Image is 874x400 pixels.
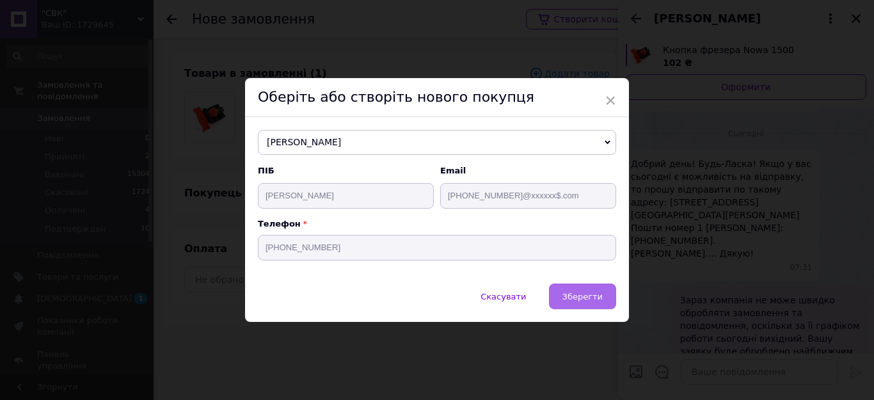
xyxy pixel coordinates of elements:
p: Телефон [258,219,616,228]
button: Зберегти [549,284,616,309]
button: Скасувати [467,284,539,309]
span: × [605,90,616,111]
input: +38 096 0000000 [258,235,616,260]
span: Email [440,165,616,177]
span: [PERSON_NAME] [258,130,616,156]
span: ПІБ [258,165,434,177]
div: Оберіть або створіть нового покупця [245,78,629,117]
span: Скасувати [481,292,526,301]
span: Зберегти [562,292,603,301]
